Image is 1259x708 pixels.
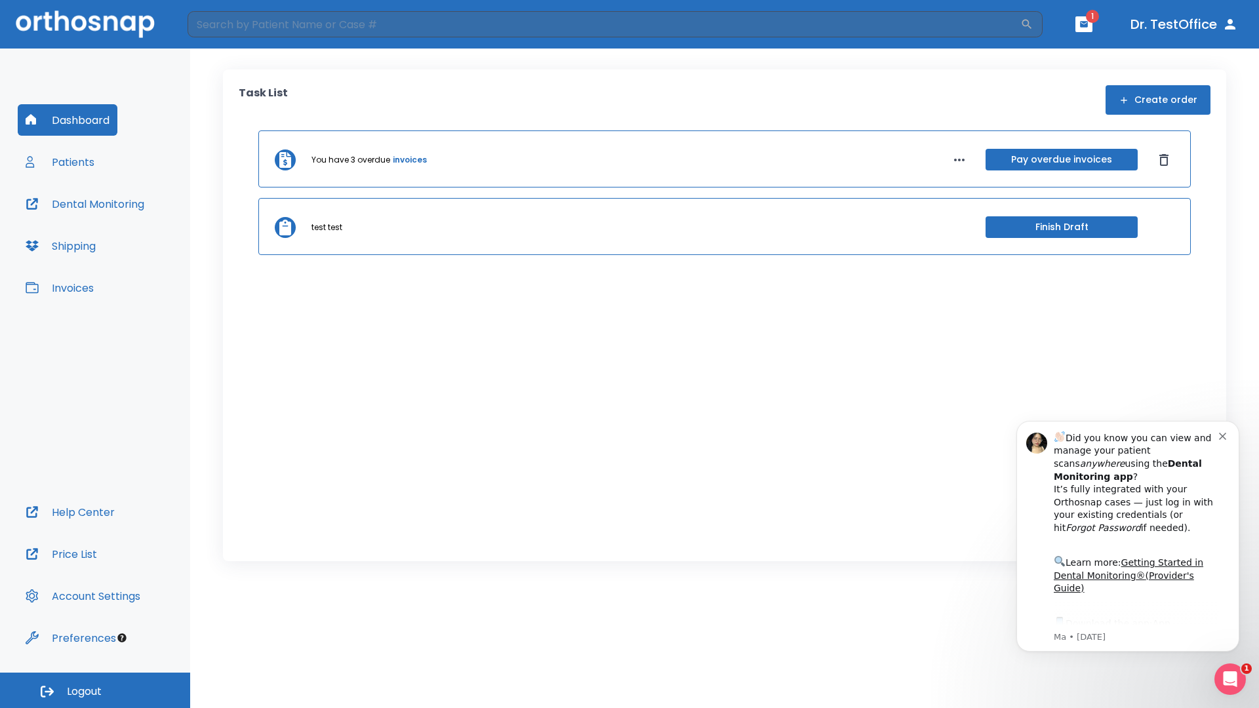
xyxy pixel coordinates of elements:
[997,401,1259,673] iframe: Intercom notifications message
[986,216,1138,238] button: Finish Draft
[393,154,427,166] a: invoices
[57,217,174,241] a: App Store
[18,580,148,612] button: Account Settings
[116,632,128,644] div: Tooltip anchor
[67,684,102,699] span: Logout
[239,85,288,115] p: Task List
[1086,10,1099,23] span: 1
[18,146,102,178] button: Patients
[1153,149,1174,170] button: Dismiss
[1106,85,1210,115] button: Create order
[18,622,124,654] button: Preferences
[16,10,155,37] img: Orthosnap
[188,11,1020,37] input: Search by Patient Name or Case #
[311,154,390,166] p: You have 3 overdue
[18,272,102,304] button: Invoices
[18,104,117,136] button: Dashboard
[1125,12,1243,36] button: Dr. TestOffice
[1214,663,1246,695] iframe: Intercom live chat
[18,230,104,262] button: Shipping
[1241,663,1252,674] span: 1
[18,496,123,528] button: Help Center
[57,214,222,281] div: Download the app: | ​ Let us know if you need help getting started!
[311,222,342,233] p: test test
[57,230,222,242] p: Message from Ma, sent 2w ago
[986,149,1138,170] button: Pay overdue invoices
[18,538,105,570] button: Price List
[18,188,152,220] button: Dental Monitoring
[222,28,233,39] button: Dismiss notification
